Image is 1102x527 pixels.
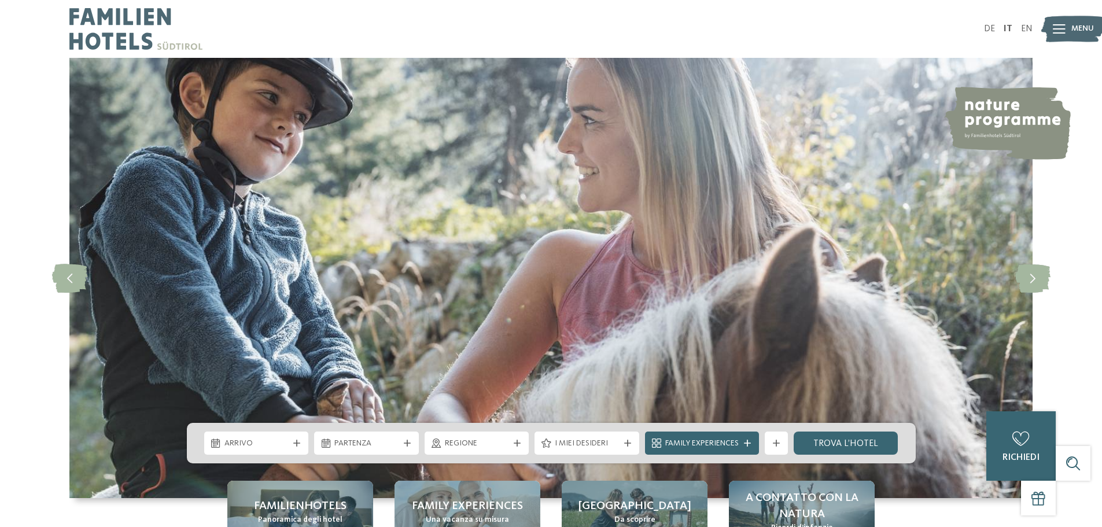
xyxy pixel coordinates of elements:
span: Familienhotels [254,498,347,514]
span: Family Experiences [665,438,739,449]
span: Da scoprire [614,514,655,526]
span: Una vacanza su misura [426,514,509,526]
span: Menu [1071,23,1094,35]
a: EN [1021,24,1033,34]
span: richiedi [1003,453,1040,462]
span: A contatto con la natura [740,490,863,522]
a: DE [984,24,995,34]
img: Family hotel Alto Adige: the happy family places! [69,58,1033,498]
span: I miei desideri [555,438,619,449]
a: richiedi [986,411,1056,481]
span: Partenza [334,438,399,449]
a: IT [1004,24,1012,34]
span: Family experiences [412,498,523,514]
span: Panoramica degli hotel [258,514,342,526]
img: nature programme by Familienhotels Südtirol [943,87,1071,160]
a: trova l’hotel [794,432,898,455]
span: [GEOGRAPHIC_DATA] [578,498,691,514]
span: Regione [445,438,509,449]
span: Arrivo [224,438,289,449]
